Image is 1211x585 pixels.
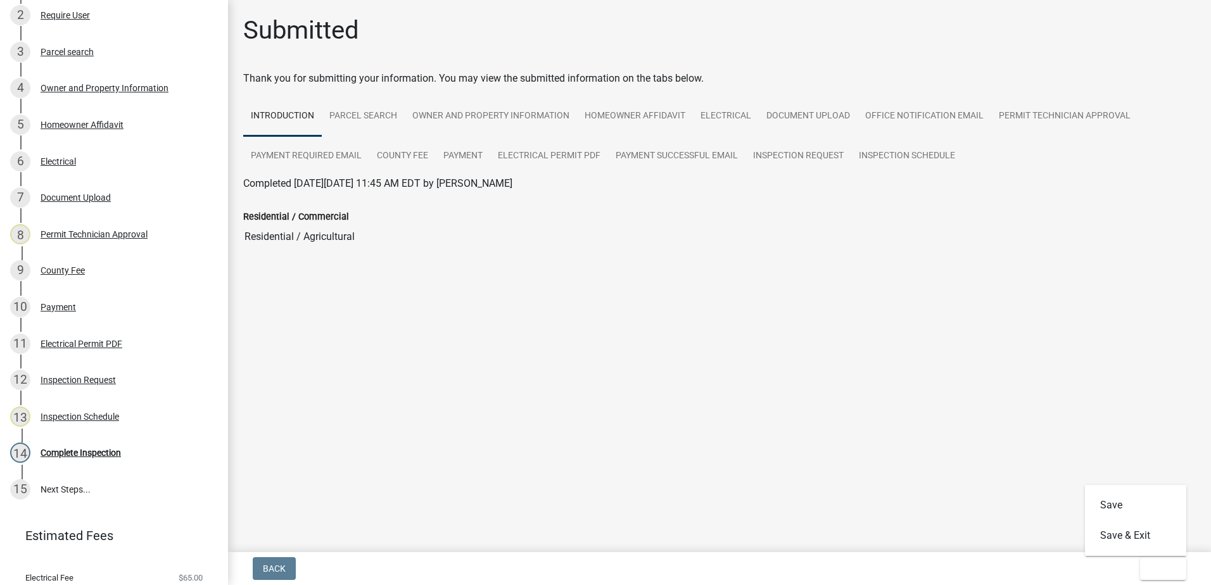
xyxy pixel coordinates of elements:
[10,370,30,390] div: 12
[10,297,30,317] div: 10
[243,213,349,222] label: Residential / Commercial
[41,120,124,129] div: Homeowner Affidavit
[1085,490,1186,520] button: Save
[41,47,94,56] div: Parcel search
[263,563,286,574] span: Back
[41,193,111,202] div: Document Upload
[253,557,296,580] button: Back
[369,136,436,177] a: County Fee
[243,136,369,177] a: Payment Required Email
[10,443,30,463] div: 14
[759,96,858,137] a: Document Upload
[243,15,359,46] h1: Submitted
[41,11,90,20] div: Require User
[10,187,30,208] div: 7
[10,260,30,280] div: 9
[1085,485,1186,556] div: Exit
[243,177,512,189] span: Completed [DATE][DATE] 11:45 AM EDT by [PERSON_NAME]
[41,266,85,275] div: County Fee
[608,136,745,177] a: Payment Successful Email
[243,71,1196,86] div: Thank you for submitting your information. You may view the submitted information on the tabs below.
[10,115,30,135] div: 5
[41,448,121,457] div: Complete Inspection
[41,339,122,348] div: Electrical Permit PDF
[851,136,963,177] a: Inspection Schedule
[10,406,30,427] div: 13
[1085,520,1186,551] button: Save & Exit
[243,96,322,137] a: Introduction
[490,136,608,177] a: Electrical Permit PDF
[179,574,203,582] span: $65.00
[41,84,168,92] div: Owner and Property Information
[41,157,76,166] div: Electrical
[10,151,30,172] div: 6
[10,5,30,25] div: 2
[858,96,991,137] a: Office Notification Email
[10,523,208,548] a: Estimated Fees
[745,136,851,177] a: Inspection Request
[577,96,693,137] a: Homeowner Affidavit
[41,412,119,421] div: Inspection Schedule
[10,78,30,98] div: 4
[405,96,577,137] a: Owner and Property Information
[1140,557,1186,580] button: Exit
[693,96,759,137] a: Electrical
[41,303,76,311] div: Payment
[991,96,1138,137] a: Permit Technician Approval
[322,96,405,137] a: Parcel search
[1150,563,1169,574] span: Exit
[25,574,73,582] span: Electrical Fee
[436,136,490,177] a: Payment
[10,334,30,354] div: 11
[41,230,148,239] div: Permit Technician Approval
[10,224,30,244] div: 8
[10,42,30,62] div: 3
[41,375,116,384] div: Inspection Request
[10,479,30,500] div: 15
